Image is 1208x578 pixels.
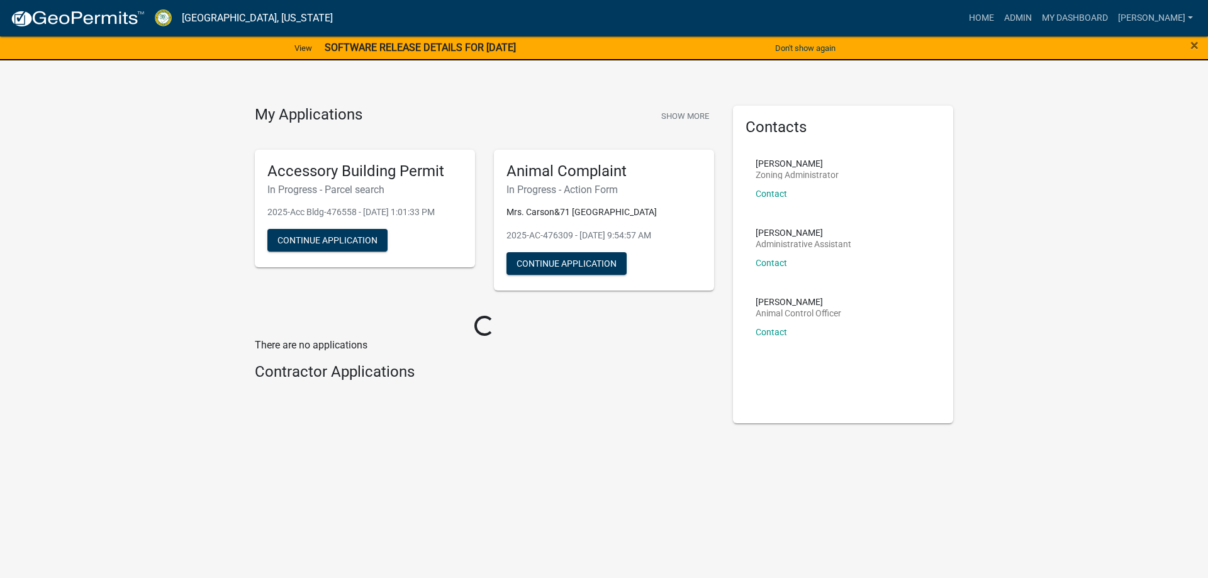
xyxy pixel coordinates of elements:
[756,159,839,168] p: [PERSON_NAME]
[267,162,462,181] h5: Accessory Building Permit
[964,6,999,30] a: Home
[770,38,841,58] button: Don't show again
[1037,6,1113,30] a: My Dashboard
[756,327,787,337] a: Contact
[255,363,714,386] wm-workflow-list-section: Contractor Applications
[506,252,627,275] button: Continue Application
[255,338,714,353] p: There are no applications
[999,6,1037,30] a: Admin
[756,240,851,248] p: Administrative Assistant
[267,184,462,196] h6: In Progress - Parcel search
[506,162,702,181] h5: Animal Complaint
[756,170,839,179] p: Zoning Administrator
[506,206,702,219] p: Mrs. Carson&71 [GEOGRAPHIC_DATA]
[255,363,714,381] h4: Contractor Applications
[182,8,333,29] a: [GEOGRAPHIC_DATA], [US_STATE]
[756,228,851,237] p: [PERSON_NAME]
[267,229,388,252] button: Continue Application
[1113,6,1198,30] a: [PERSON_NAME]
[267,206,462,219] p: 2025-Acc Bldg-476558 - [DATE] 1:01:33 PM
[325,42,516,53] strong: SOFTWARE RELEASE DETAILS FOR [DATE]
[656,106,714,126] button: Show More
[506,184,702,196] h6: In Progress - Action Form
[255,106,362,125] h4: My Applications
[289,38,317,58] a: View
[155,9,172,26] img: Crawford County, Georgia
[756,297,841,306] p: [PERSON_NAME]
[506,229,702,242] p: 2025-AC-476309 - [DATE] 9:54:57 AM
[756,258,787,268] a: Contact
[756,189,787,199] a: Contact
[746,118,941,136] h5: Contacts
[756,309,841,318] p: Animal Control Officer
[1190,38,1199,53] button: Close
[1190,36,1199,54] span: ×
